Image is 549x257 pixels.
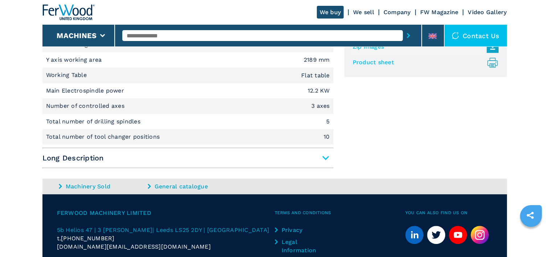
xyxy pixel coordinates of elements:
[61,234,115,242] span: [PHONE_NUMBER]
[353,41,495,53] a: Zip Images
[46,87,126,95] p: Main Electrospindle power
[46,56,104,64] p: Y axis working area
[353,9,374,16] a: We sell
[42,151,333,164] span: Long Description
[57,234,275,242] div: t.
[317,6,344,19] a: We buy
[46,102,127,110] p: Number of controlled axes
[305,42,330,48] em: 3811 mm
[57,242,211,251] span: [DOMAIN_NAME][EMAIL_ADDRESS][DOMAIN_NAME]
[518,224,544,252] iframe: Chat
[59,182,146,191] a: Machinery Sold
[471,226,489,244] img: Instagram
[311,103,330,109] em: 3 axes
[46,118,143,126] p: Total number of drilling spindles
[468,9,507,16] a: Video Gallery
[46,133,162,141] p: Total number of tool changer positions
[57,31,97,40] button: Machines
[148,182,235,191] a: General catalogue
[57,227,153,233] span: 5b Helios 47 | 3 [PERSON_NAME]
[308,88,330,94] em: 12.2 KW
[304,57,330,63] em: 2189 mm
[353,57,495,69] a: Product sheet
[403,27,414,44] button: submit-button
[275,209,405,217] span: Terms and Conditions
[444,25,507,46] div: Contact us
[449,226,467,244] a: youtube
[57,209,275,217] span: Ferwood Machinery Limited
[57,226,275,234] a: 5b Helios 47 | 3 [PERSON_NAME]| Leeds LS25 2DY | [GEOGRAPHIC_DATA]
[275,238,325,254] a: Legal Information
[521,206,539,224] a: sharethis
[46,71,89,79] p: Working Table
[324,134,330,140] em: 10
[427,226,445,244] a: twitter
[384,9,411,16] a: Company
[275,226,325,234] a: Privacy
[301,73,330,78] em: Flat table
[42,4,95,20] img: Ferwood
[326,119,329,125] em: 5
[42,37,333,145] div: Short Description
[420,9,459,16] a: FW Magazine
[452,32,459,39] img: Contact us
[405,209,492,217] span: You can also find us on
[152,227,269,233] span: | Leeds LS25 2DY | [GEOGRAPHIC_DATA]
[405,226,423,244] a: linkedin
